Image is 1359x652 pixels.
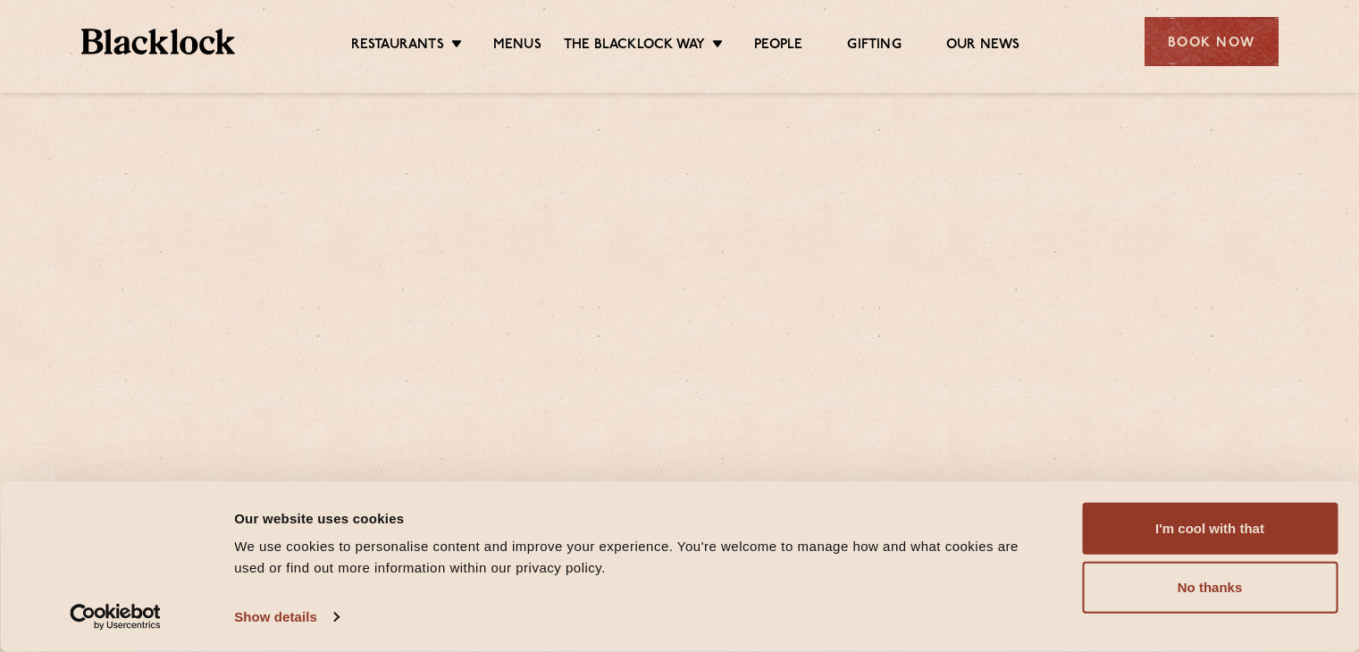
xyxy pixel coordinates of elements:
[847,37,901,56] a: Gifting
[234,507,1042,529] div: Our website uses cookies
[1082,562,1338,614] button: No thanks
[38,604,194,631] a: Usercentrics Cookiebot - opens in a new window
[946,37,1020,56] a: Our News
[234,604,338,631] a: Show details
[234,536,1042,579] div: We use cookies to personalise content and improve your experience. You're welcome to manage how a...
[493,37,541,56] a: Menus
[1082,503,1338,555] button: I'm cool with that
[351,37,444,56] a: Restaurants
[81,29,236,54] img: BL_Textured_Logo-footer-cropped.svg
[564,37,705,56] a: The Blacklock Way
[1145,17,1279,66] div: Book Now
[754,37,802,56] a: People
